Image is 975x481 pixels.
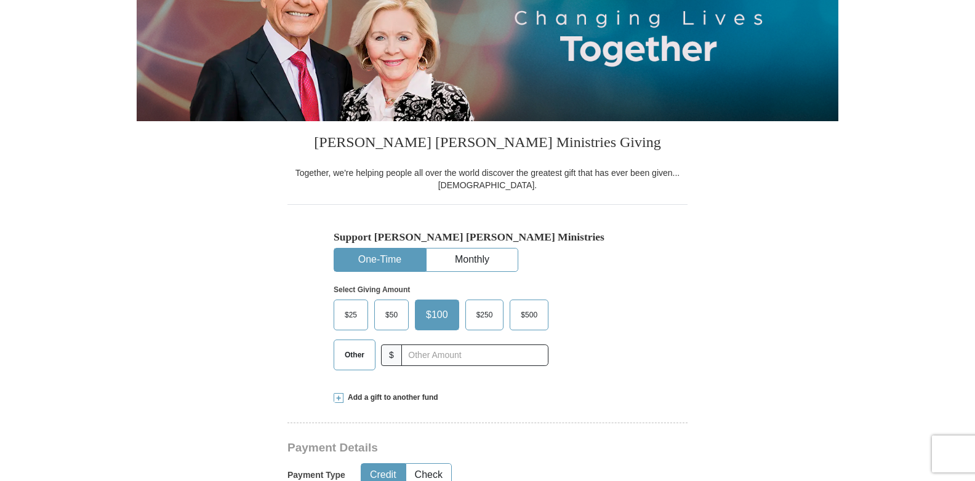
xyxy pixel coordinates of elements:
[287,167,688,191] div: Together, we're helping people all over the world discover the greatest gift that has ever been g...
[334,285,410,294] strong: Select Giving Amount
[334,248,425,271] button: One-Time
[381,344,402,366] span: $
[515,306,544,324] span: $500
[287,121,688,167] h3: [PERSON_NAME] [PERSON_NAME] Ministries Giving
[379,306,404,324] span: $50
[427,248,518,271] button: Monthly
[470,306,499,324] span: $250
[343,392,438,403] span: Add a gift to another fund
[339,346,371,364] span: Other
[287,470,345,480] h5: Payment Type
[339,306,363,324] span: $25
[401,344,548,366] input: Other Amount
[420,306,454,324] span: $100
[287,441,601,455] h3: Payment Details
[334,231,641,244] h5: Support [PERSON_NAME] [PERSON_NAME] Ministries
